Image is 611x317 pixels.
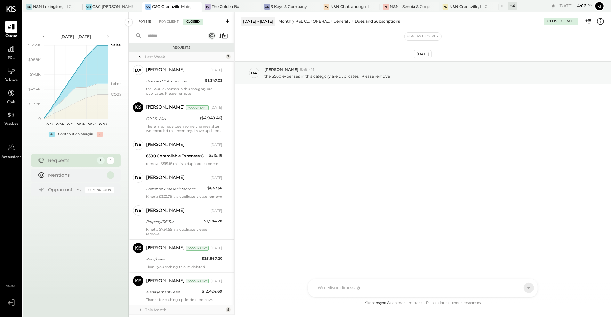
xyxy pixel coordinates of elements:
[443,4,448,10] div: NG
[146,104,185,111] div: [PERSON_NAME]
[97,132,103,137] div: -
[145,54,224,59] div: Last Week
[551,3,557,9] div: copy link
[28,87,41,91] text: $49.4K
[210,246,222,251] div: [DATE]
[146,124,222,133] div: There may have been some changes after we recorded the inventory. I have updated the inventory re...
[183,19,203,25] div: Closed
[565,19,575,24] div: [DATE]
[330,4,370,9] div: N&N Chattanooga, LLC
[313,19,330,24] div: OPERATING EXPENSES (EBITDA)
[111,43,121,47] text: Sales
[146,67,185,73] div: [PERSON_NAME]
[4,122,18,128] span: Vendors
[210,68,222,73] div: [DATE]
[85,187,114,193] div: Coming Soon
[111,81,121,86] text: Labor
[135,67,142,73] div: da
[0,109,22,128] a: Vendors
[207,185,222,191] div: $647.56
[202,255,222,262] div: $25,867.20
[92,4,133,9] div: C&C [PERSON_NAME] LLC
[146,186,205,192] div: Common Area Maintenance
[132,45,231,50] div: Requests
[146,245,185,251] div: [PERSON_NAME]
[146,115,198,122] div: COGS, Wine
[383,4,389,10] div: N-
[135,208,142,214] div: da
[0,142,22,160] a: Accountant
[226,307,231,312] div: 5
[146,227,222,236] div: Kinetix $734.55 is a duplicate please remove.
[49,34,103,39] div: [DATE] - [DATE]
[135,19,155,25] div: For Me
[212,4,242,9] div: The Golden Bull
[26,4,32,10] div: NL
[355,19,400,24] div: Dues and Subscriptions
[45,122,53,126] text: W33
[204,218,222,224] div: $1,984.28
[251,70,258,76] div: da
[4,78,18,83] span: Balance
[146,194,222,199] div: Kinetix $323.78 is a duplicate please remove
[56,122,64,126] text: W34
[0,65,22,83] a: Balance
[88,122,96,126] text: W37
[49,132,55,137] div: +
[205,4,211,10] div: TG
[135,175,142,181] div: da
[210,105,222,110] div: [DATE]
[146,78,203,84] div: Dues and Subscriptions
[547,19,562,24] div: Closed
[146,219,202,225] div: Property/RE Tax
[98,122,106,126] text: W38
[264,67,298,72] span: [PERSON_NAME]
[0,21,22,39] a: Queue
[264,4,270,10] div: 3K
[210,279,222,284] div: [DATE]
[186,279,209,283] div: Accountant
[146,256,200,262] div: Rent/Lease
[324,4,329,10] div: NC
[146,87,222,96] div: the $500 expenses in this category are duplicates. Please remove
[145,307,224,313] div: This Month
[107,157,114,164] div: 2
[146,289,200,295] div: Management Fees
[264,73,390,79] p: the $500 expenses in this category are duplicates. Please remove
[449,4,487,9] div: N&N Greenville, LLC
[241,17,275,25] div: [DATE] - [DATE]
[58,132,93,137] div: Contribution Margin
[156,19,182,25] div: For Client
[28,58,41,62] text: $98.8K
[414,50,432,58] div: [DATE]
[146,142,185,148] div: [PERSON_NAME]
[0,43,22,61] a: P&L
[0,87,22,105] a: Cash
[210,208,222,213] div: [DATE]
[146,153,207,159] div: 6590 Controllable Expenses:General & Administrative Expenses:Liability Insurance
[508,2,517,10] div: + 4
[200,115,222,121] div: ($4,948.46)
[146,208,185,214] div: [PERSON_NAME]
[97,157,105,164] div: 1
[209,152,222,158] div: $515.18
[146,265,222,269] div: Thank you cathing this. Its deleted
[8,56,15,61] span: P&L
[300,67,314,72] span: 8:48 PM
[48,172,103,178] div: Mentions
[186,105,209,110] div: Accountant
[146,161,222,166] div: remove $515.18 this is a duplicate expense
[271,4,307,9] div: 3 Keys & Company
[2,154,21,160] span: Accountant
[48,187,82,193] div: Opportunities
[111,92,122,97] text: COGS
[29,102,41,106] text: $24.7K
[38,116,41,121] text: 0
[334,19,351,24] div: General & Administrative Expenses
[390,4,430,9] div: N&N - Senoia & Corporate
[405,33,441,40] button: Flag as Blocker
[559,3,593,9] div: [DATE]
[28,43,41,47] text: $123.5K
[146,278,185,284] div: [PERSON_NAME]
[135,142,142,148] div: da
